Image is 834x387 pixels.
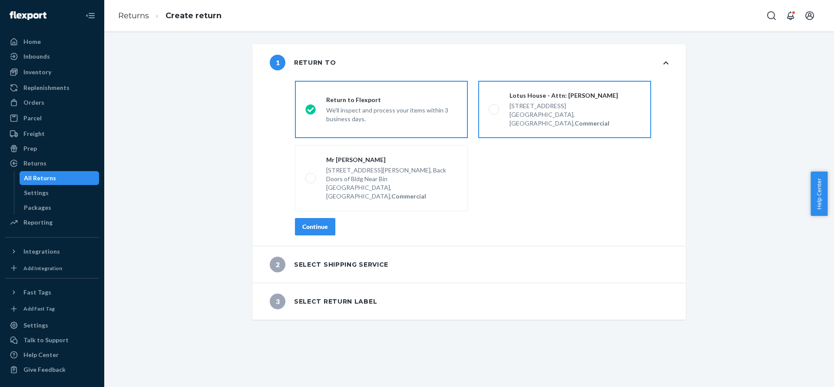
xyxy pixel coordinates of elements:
[5,215,99,229] a: Reporting
[5,50,99,63] a: Inbounds
[23,98,44,107] div: Orders
[5,111,99,125] a: Parcel
[23,68,51,76] div: Inventory
[5,96,99,109] a: Orders
[20,186,99,200] a: Settings
[23,83,69,92] div: Replenishments
[24,189,49,197] div: Settings
[811,172,827,216] button: Help Center
[270,257,388,272] div: Select shipping service
[510,110,641,128] div: [GEOGRAPHIC_DATA], [GEOGRAPHIC_DATA],
[5,142,99,155] a: Prep
[326,166,457,183] div: [STREET_ADDRESS][PERSON_NAME], Back Doors of Bldg Near Bin
[20,171,99,185] a: All Returns
[326,155,457,164] div: Mr [PERSON_NAME]
[295,218,335,235] button: Continue
[5,127,99,141] a: Freight
[24,174,56,182] div: All Returns
[82,7,99,24] button: Close Navigation
[510,102,641,110] div: [STREET_ADDRESS]
[270,55,285,70] span: 1
[165,11,222,20] a: Create return
[23,52,50,61] div: Inbounds
[23,129,45,138] div: Freight
[5,318,99,332] a: Settings
[5,363,99,377] button: Give Feedback
[5,262,99,275] a: Add Integration
[118,11,149,20] a: Returns
[23,321,48,330] div: Settings
[23,365,66,374] div: Give Feedback
[20,201,99,215] a: Packages
[5,285,99,299] button: Fast Tags
[5,303,99,315] a: Add Fast Tag
[510,91,641,100] div: Lotus House - Attn: [PERSON_NAME]
[782,7,799,24] button: Open notifications
[23,265,62,272] div: Add Integration
[326,183,457,201] div: [GEOGRAPHIC_DATA], [GEOGRAPHIC_DATA],
[326,104,457,123] div: We'll inspect and process your items within 3 business days.
[270,294,377,309] div: Select return label
[5,81,99,95] a: Replenishments
[23,114,42,122] div: Parcel
[111,3,228,29] ol: breadcrumbs
[23,305,55,312] div: Add Fast Tag
[326,96,457,104] div: Return to Flexport
[801,7,818,24] button: Open account menu
[23,336,69,344] div: Talk to Support
[391,192,426,200] strong: Commercial
[302,222,328,231] div: Continue
[763,7,780,24] button: Open Search Box
[270,55,336,70] div: Return to
[5,245,99,258] button: Integrations
[23,144,37,153] div: Prep
[5,348,99,362] a: Help Center
[23,351,59,359] div: Help Center
[23,218,53,227] div: Reporting
[23,37,41,46] div: Home
[23,247,60,256] div: Integrations
[5,35,99,49] a: Home
[10,11,46,20] img: Flexport logo
[5,156,99,170] a: Returns
[575,119,609,127] strong: Commercial
[24,203,51,212] div: Packages
[23,159,46,168] div: Returns
[5,333,99,347] a: Talk to Support
[270,294,285,309] span: 3
[270,257,285,272] span: 2
[5,65,99,79] a: Inventory
[23,288,51,297] div: Fast Tags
